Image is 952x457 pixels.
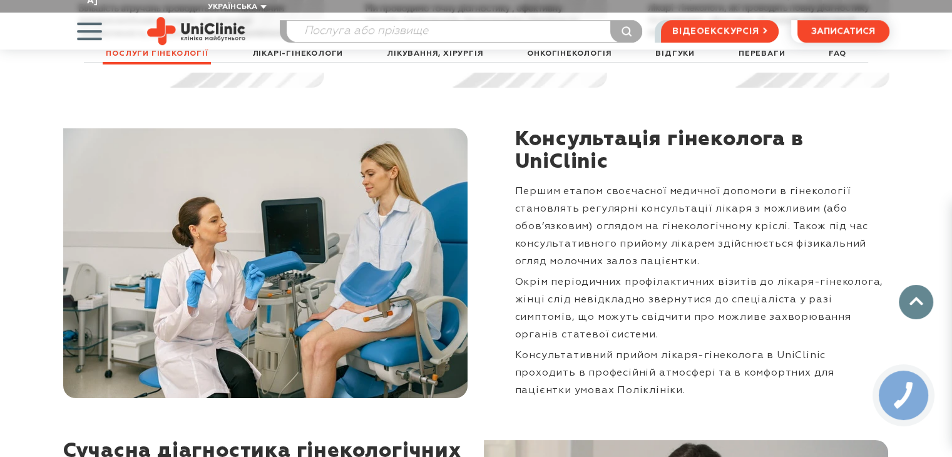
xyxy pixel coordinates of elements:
span: відеоекскурсія [672,21,759,42]
a: Відгуки [652,46,698,62]
input: Послуга або прізвище [287,21,642,42]
span: записатися [811,27,875,36]
p: Консультативний прийом лікаря-гінеколога в UniClinic проходить в професійній атмосфері та в комфо... [515,347,889,399]
button: Українська [205,3,267,12]
a: Лікарі-гінекологи [248,46,346,62]
span: Українська [208,3,257,11]
a: Переваги [735,46,788,62]
p: Першим етапом своєчасної медичної допомоги в гінекології становлять регулярні консультації лікаря... [515,183,889,270]
a: Онкогінекологія [524,46,615,62]
a: відеоекскурсія [661,20,778,43]
button: записатися [797,20,889,43]
img: Uniclinic [147,17,245,45]
p: Окрім періодичних профілактичних візитів до лікаря-гінеколога, жінці слід невідкладно звернутися ... [515,274,889,344]
a: Лікування, хірургія [384,46,486,62]
div: Консультація гінеколога в UniClinic [515,128,889,180]
a: Послуги гінекології [103,46,211,62]
a: FAQ [826,46,849,62]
